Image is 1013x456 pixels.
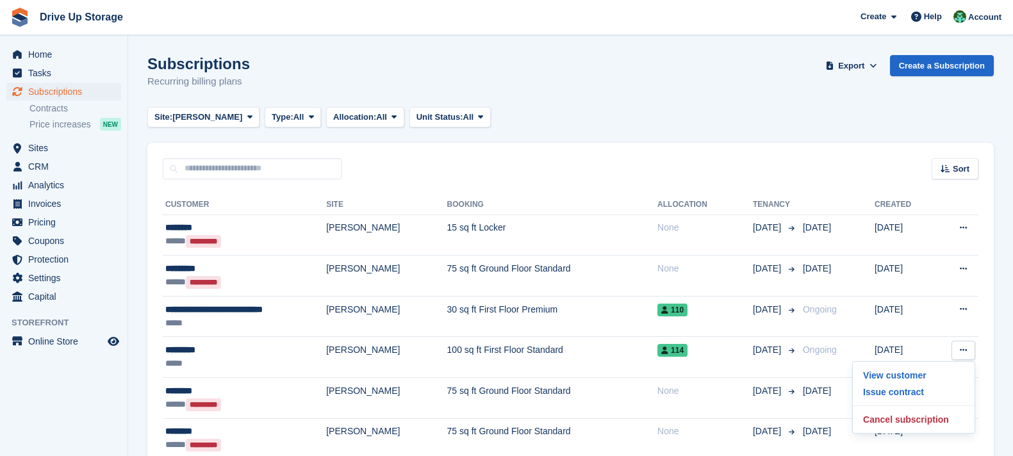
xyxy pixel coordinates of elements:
p: Issue contract [858,384,969,400]
a: menu [6,232,121,250]
th: Tenancy [753,195,798,215]
span: Help [924,10,942,23]
span: Ongoing [803,345,837,355]
span: Storefront [12,316,128,329]
span: Invoices [28,195,105,213]
span: Pricing [28,213,105,231]
a: Create a Subscription [890,55,994,76]
a: Preview store [106,334,121,349]
span: Coupons [28,232,105,250]
span: 114 [657,344,688,357]
td: 100 sq ft First Floor Standard [447,337,658,378]
span: Sites [28,139,105,157]
button: Site: [PERSON_NAME] [147,107,259,128]
td: [DATE] [875,296,934,337]
span: [DATE] [753,425,784,438]
th: Site [326,195,447,215]
td: [PERSON_NAME] [326,337,447,378]
div: None [657,262,753,275]
td: [PERSON_NAME] [326,296,447,337]
a: Drive Up Storage [35,6,128,28]
span: CRM [28,158,105,175]
span: Ongoing [803,304,837,314]
span: Analytics [28,176,105,194]
a: Price increases NEW [29,117,121,131]
a: menu [6,45,121,63]
span: All [293,111,304,124]
div: None [657,221,753,234]
span: [DATE] [803,386,831,396]
span: [PERSON_NAME] [172,111,242,124]
img: stora-icon-8386f47178a22dfd0bd8f6a31ec36ba5ce8667c1dd55bd0f319d3a0aa187defe.svg [10,8,29,27]
td: [PERSON_NAME] [326,378,447,419]
span: [DATE] [803,426,831,436]
span: Account [968,11,1001,24]
span: Allocation: [333,111,376,124]
span: Capital [28,288,105,305]
a: menu [6,139,121,157]
a: Contracts [29,102,121,115]
span: Tasks [28,64,105,82]
a: menu [6,213,121,231]
a: menu [6,269,121,287]
div: NEW [100,118,121,131]
p: Recurring billing plans [147,74,250,89]
h1: Subscriptions [147,55,250,72]
span: [DATE] [803,222,831,232]
span: Create [861,10,886,23]
button: Type: All [265,107,321,128]
span: Site: [154,111,172,124]
span: Protection [28,250,105,268]
a: menu [6,250,121,268]
span: [DATE] [753,303,784,316]
div: None [657,425,753,438]
th: Customer [163,195,326,215]
span: Settings [28,269,105,287]
span: [DATE] [803,263,831,273]
span: Unit Status: [416,111,463,124]
td: 75 sq ft Ground Floor Standard [447,256,658,297]
td: 30 sq ft First Floor Premium [447,296,658,337]
span: All [376,111,387,124]
span: [DATE] [753,221,784,234]
p: Cancel subscription [858,411,969,428]
td: [PERSON_NAME] [326,215,447,256]
td: [DATE] [875,337,934,378]
a: menu [6,332,121,350]
a: menu [6,288,121,305]
th: Allocation [657,195,753,215]
td: 75 sq ft Ground Floor Standard [447,378,658,419]
a: menu [6,64,121,82]
th: Created [875,195,934,215]
img: Camille [953,10,966,23]
a: menu [6,195,121,213]
span: All [463,111,474,124]
span: Online Store [28,332,105,350]
a: menu [6,176,121,194]
td: 15 sq ft Locker [447,215,658,256]
span: Type: [272,111,293,124]
span: [DATE] [753,384,784,398]
a: View customer [858,367,969,384]
a: menu [6,158,121,175]
span: [DATE] [753,343,784,357]
a: menu [6,83,121,101]
button: Unit Status: All [409,107,491,128]
span: Sort [953,163,969,175]
div: None [657,384,753,398]
span: Subscriptions [28,83,105,101]
button: Allocation: All [326,107,404,128]
span: Home [28,45,105,63]
span: Price increases [29,118,91,131]
td: [DATE] [875,256,934,297]
td: [DATE] [875,215,934,256]
span: [DATE] [753,262,784,275]
td: [PERSON_NAME] [326,256,447,297]
button: Export [823,55,880,76]
th: Booking [447,195,658,215]
span: Export [838,60,864,72]
span: 110 [657,304,688,316]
